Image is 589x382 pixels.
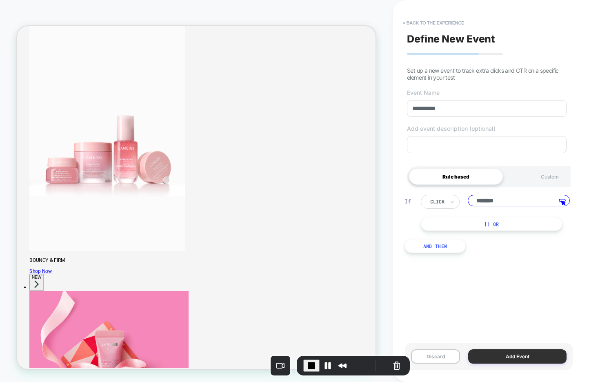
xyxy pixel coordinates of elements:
div: Rule based [409,168,503,185]
p: BOUNCY & FIRM [16,308,478,316]
button: < back to the experience [399,16,468,29]
button: NEW [16,331,36,353]
a: Shop Now [16,323,46,331]
span: Define New Event [407,33,495,45]
button: Add Event [468,349,567,364]
div: If [405,198,413,205]
button: Discard [411,349,460,364]
span: Set up a new event to track extra clicks and CTR on a specific element in your test [407,67,559,81]
button: || Or [421,217,562,231]
button: And Then [405,239,466,253]
span: Event Name [407,89,440,96]
span: Add event description (optional) [407,125,496,132]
